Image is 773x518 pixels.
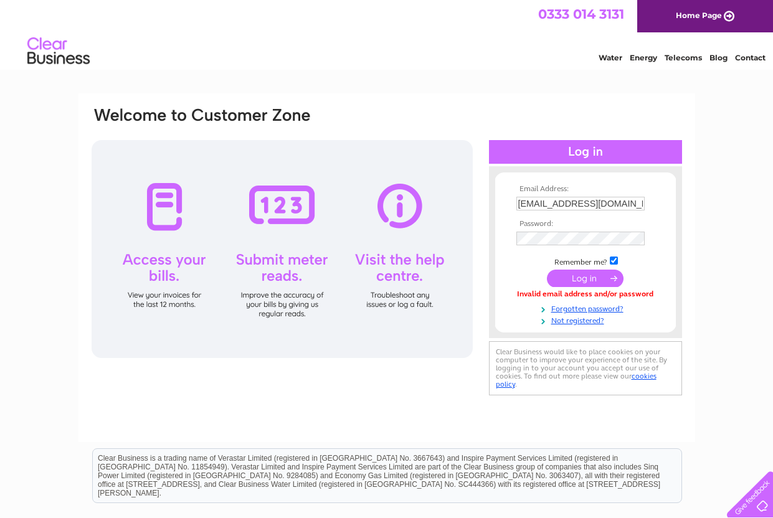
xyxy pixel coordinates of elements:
[709,53,728,62] a: Blog
[735,53,766,62] a: Contact
[489,341,682,395] div: Clear Business would like to place cookies on your computer to improve your experience of the sit...
[93,7,681,60] div: Clear Business is a trading name of Verastar Limited (registered in [GEOGRAPHIC_DATA] No. 3667643...
[665,53,702,62] a: Telecoms
[547,270,624,287] input: Submit
[513,185,658,194] th: Email Address:
[630,53,657,62] a: Energy
[513,220,658,228] th: Password:
[516,290,655,299] div: Invalid email address and/or password
[496,372,657,388] a: cookies policy
[516,302,658,314] a: Forgotten password?
[599,53,622,62] a: Water
[513,255,658,267] td: Remember me?
[516,314,658,326] a: Not registered?
[538,6,624,22] a: 0333 014 3131
[27,32,90,70] img: logo.png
